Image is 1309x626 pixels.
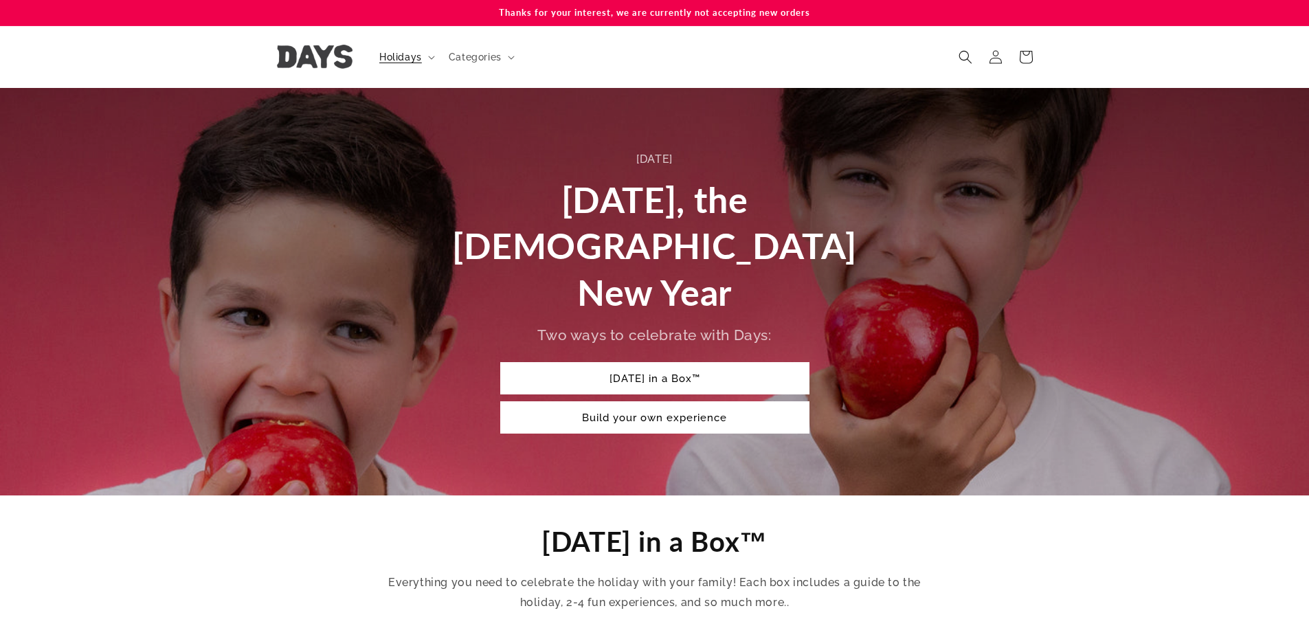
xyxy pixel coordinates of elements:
[371,43,440,71] summary: Holidays
[452,178,857,313] span: [DATE], the [DEMOGRAPHIC_DATA] New Year
[950,42,981,72] summary: Search
[449,51,502,63] span: Categories
[500,401,809,434] a: Build your own experience
[387,573,923,613] p: Everything you need to celebrate the holiday with your family! Each box includes a guide to the h...
[500,362,809,394] a: [DATE] in a Box™
[379,51,422,63] span: Holidays
[541,525,768,558] span: [DATE] in a Box™
[440,43,520,71] summary: Categories
[277,45,353,69] img: Days United
[537,326,771,344] span: Two ways to celebrate with Days:
[445,150,864,170] div: [DATE]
